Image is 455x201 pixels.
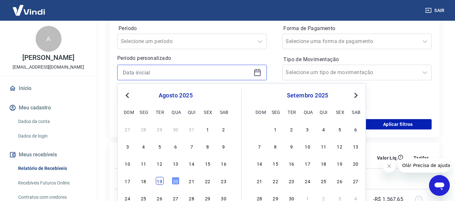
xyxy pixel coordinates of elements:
[272,108,279,116] div: seg
[119,25,266,32] label: Período
[220,177,228,185] div: Choose sábado, 23 de agosto de 2025
[352,177,360,185] div: Choose sábado, 27 de setembro de 2025
[188,160,196,167] div: Choose quinta-feira, 14 de agosto de 2025
[220,108,228,116] div: sab
[288,108,295,116] div: ter
[8,0,50,20] img: Vindi
[352,160,360,167] div: Choose sábado, 20 de setembro de 2025
[156,142,164,150] div: Choose terça-feira, 5 de agosto de 2025
[4,5,54,10] span: Olá! Precisa de ajuda?
[172,108,179,116] div: qua
[256,177,263,185] div: Choose domingo, 21 de setembro de 2025
[204,125,211,133] div: Choose sexta-feira, 1 de agosto de 2025
[124,160,131,167] div: Choose domingo, 10 de agosto de 2025
[16,115,89,128] a: Dados da conta
[220,142,228,150] div: Choose sábado, 9 de agosto de 2025
[123,68,251,77] input: Data inicial
[156,108,164,116] div: ter
[172,177,179,185] div: Choose quarta-feira, 20 de agosto de 2025
[220,125,228,133] div: Choose sábado, 2 de agosto de 2025
[288,160,295,167] div: Choose terça-feira, 16 de setembro de 2025
[364,119,432,129] button: Aplicar filtros
[320,125,327,133] div: Choose quinta-feira, 4 de setembro de 2025
[188,125,196,133] div: Choose quinta-feira, 31 de julho de 2025
[204,160,211,167] div: Choose sexta-feira, 15 de agosto de 2025
[284,25,431,32] label: Forma de Pagamento
[304,108,312,116] div: qua
[256,125,263,133] div: Choose domingo, 31 de agosto de 2025
[256,108,263,116] div: dom
[272,125,279,133] div: Choose segunda-feira, 1 de setembro de 2025
[304,177,312,185] div: Choose quarta-feira, 24 de setembro de 2025
[124,142,131,150] div: Choose domingo, 3 de agosto de 2025
[256,160,263,167] div: Choose domingo, 14 de setembro de 2025
[336,177,344,185] div: Choose sexta-feira, 26 de setembro de 2025
[272,142,279,150] div: Choose segunda-feira, 8 de setembro de 2025
[336,108,344,116] div: sex
[352,92,360,99] button: Next Month
[204,142,211,150] div: Choose sexta-feira, 8 de agosto de 2025
[272,177,279,185] div: Choose segunda-feira, 22 de setembro de 2025
[124,177,131,185] div: Choose domingo, 17 de agosto de 2025
[156,177,164,185] div: Choose terça-feira, 19 de agosto de 2025
[140,108,147,116] div: seg
[304,160,312,167] div: Choose quarta-feira, 17 de setembro de 2025
[288,177,295,185] div: Choose terça-feira, 23 de setembro de 2025
[320,108,327,116] div: qui
[124,108,131,116] div: dom
[255,92,360,99] div: setembro 2025
[188,108,196,116] div: qui
[16,129,89,143] a: Dados de login
[16,162,89,175] a: Relatório de Recebíveis
[414,155,429,161] p: Tarifas
[352,142,360,150] div: Choose sábado, 13 de setembro de 2025
[172,160,179,167] div: Choose quarta-feira, 13 de agosto de 2025
[8,148,89,162] button: Meus recebíveis
[256,142,263,150] div: Choose domingo, 7 de setembro de 2025
[377,155,398,161] p: Valor Líq.
[124,125,131,133] div: Choose domingo, 27 de julho de 2025
[172,142,179,150] div: Choose quarta-feira, 6 de agosto de 2025
[336,160,344,167] div: Choose sexta-feira, 19 de setembro de 2025
[398,158,450,173] iframe: Mensagem da empresa
[8,101,89,115] button: Meu cadastro
[220,160,228,167] div: Choose sábado, 16 de agosto de 2025
[8,81,89,95] a: Início
[383,160,396,173] iframe: Fechar mensagem
[284,56,431,63] label: Tipo de Movimentação
[36,26,62,52] div: A
[123,92,228,99] div: agosto 2025
[140,142,147,150] div: Choose segunda-feira, 4 de agosto de 2025
[156,125,164,133] div: Choose terça-feira, 29 de julho de 2025
[320,160,327,167] div: Choose quinta-feira, 18 de setembro de 2025
[117,54,267,62] p: Período personalizado
[304,125,312,133] div: Choose quarta-feira, 3 de setembro de 2025
[140,177,147,185] div: Choose segunda-feira, 18 de agosto de 2025
[156,160,164,167] div: Choose terça-feira, 12 de agosto de 2025
[424,5,447,17] button: Sair
[352,108,360,116] div: sab
[288,125,295,133] div: Choose terça-feira, 2 de setembro de 2025
[320,177,327,185] div: Choose quinta-feira, 25 de setembro de 2025
[429,175,450,196] iframe: Botão para abrir a janela de mensagens
[304,142,312,150] div: Choose quarta-feira, 10 de setembro de 2025
[16,176,89,190] a: Recebíveis Futuros Online
[204,108,211,116] div: sex
[320,142,327,150] div: Choose quinta-feira, 11 de setembro de 2025
[188,177,196,185] div: Choose quinta-feira, 21 de agosto de 2025
[188,142,196,150] div: Choose quinta-feira, 7 de agosto de 2025
[123,92,131,99] button: Previous Month
[22,54,74,61] p: [PERSON_NAME]
[172,125,179,133] div: Choose quarta-feira, 30 de julho de 2025
[336,142,344,150] div: Choose sexta-feira, 12 de setembro de 2025
[204,177,211,185] div: Choose sexta-feira, 22 de agosto de 2025
[352,125,360,133] div: Choose sábado, 6 de setembro de 2025
[13,64,84,71] p: [EMAIL_ADDRESS][DOMAIN_NAME]
[336,125,344,133] div: Choose sexta-feira, 5 de setembro de 2025
[140,125,147,133] div: Choose segunda-feira, 28 de julho de 2025
[272,160,279,167] div: Choose segunda-feira, 15 de setembro de 2025
[140,160,147,167] div: Choose segunda-feira, 11 de agosto de 2025
[288,142,295,150] div: Choose terça-feira, 9 de setembro de 2025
